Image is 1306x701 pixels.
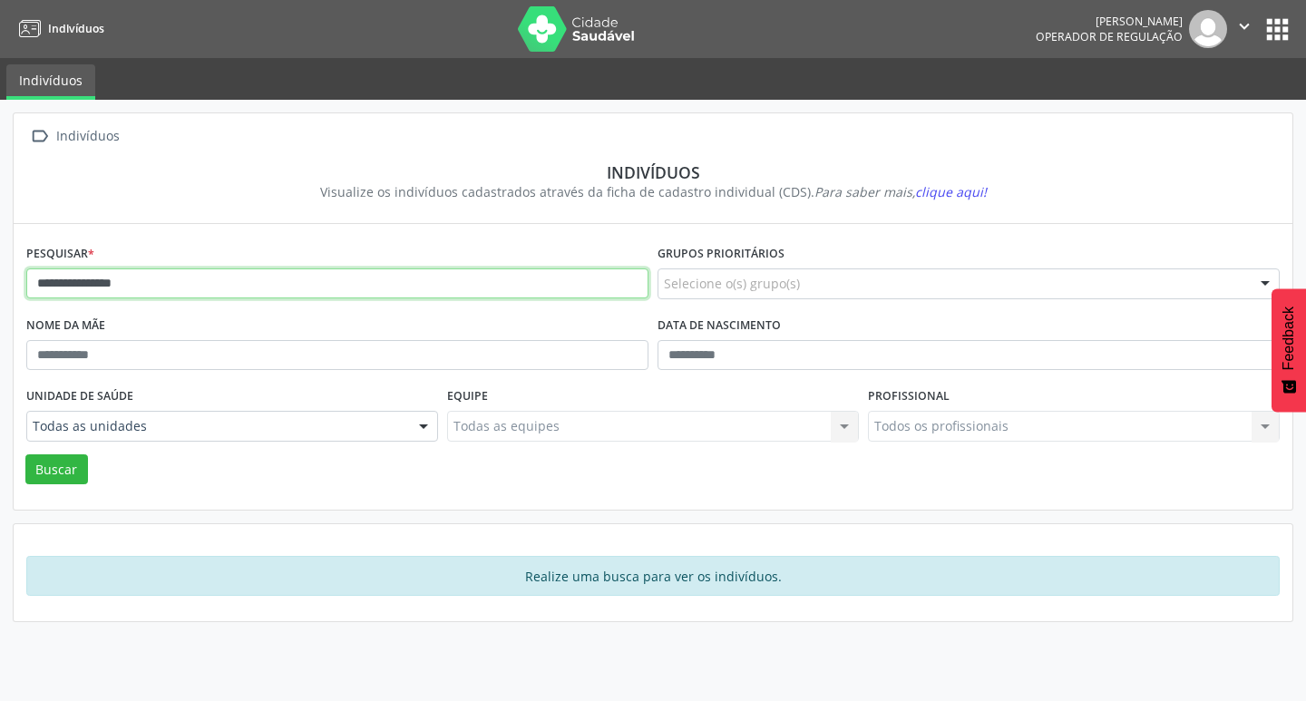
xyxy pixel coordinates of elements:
[1281,307,1297,370] span: Feedback
[1227,10,1262,48] button: 
[13,14,104,44] a: Indivíduos
[33,417,401,435] span: Todas as unidades
[1189,10,1227,48] img: img
[658,240,785,268] label: Grupos prioritários
[26,240,94,268] label: Pesquisar
[39,162,1267,182] div: Indivíduos
[53,123,122,150] div: Indivíduos
[1234,16,1254,36] i: 
[26,123,122,150] a:  Indivíduos
[26,123,53,150] i: 
[1272,288,1306,412] button: Feedback - Mostrar pesquisa
[814,183,987,200] i: Para saber mais,
[25,454,88,485] button: Buscar
[658,312,781,340] label: Data de nascimento
[1036,29,1183,44] span: Operador de regulação
[1262,14,1293,45] button: apps
[39,182,1267,201] div: Visualize os indivíduos cadastrados através da ficha de cadastro individual (CDS).
[664,274,800,293] span: Selecione o(s) grupo(s)
[915,183,987,200] span: clique aqui!
[48,21,104,36] span: Indivíduos
[26,312,105,340] label: Nome da mãe
[6,64,95,100] a: Indivíduos
[26,383,133,411] label: Unidade de saúde
[868,383,950,411] label: Profissional
[447,383,488,411] label: Equipe
[1036,14,1183,29] div: [PERSON_NAME]
[26,556,1280,596] div: Realize uma busca para ver os indivíduos.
